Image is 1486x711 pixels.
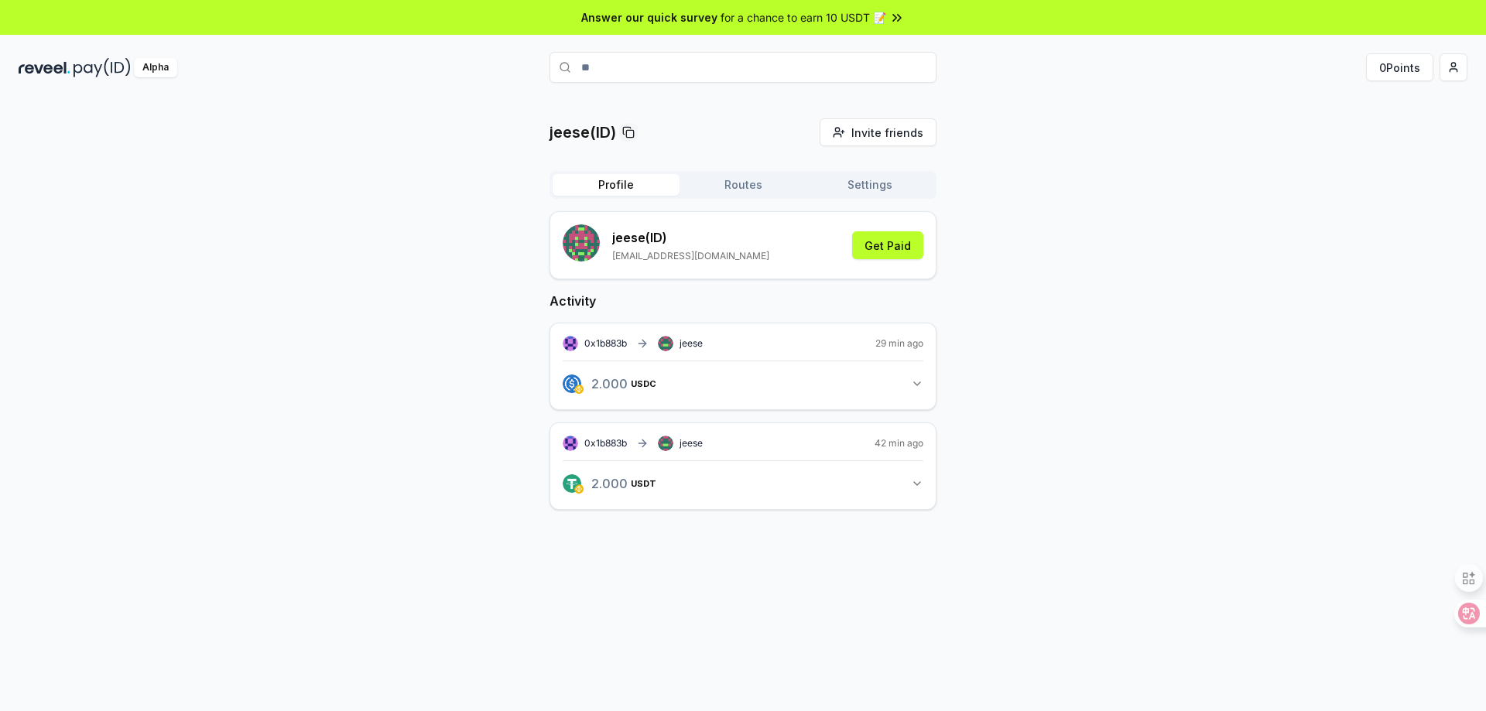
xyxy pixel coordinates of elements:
p: jeese(ID) [550,121,616,143]
img: pay_id [74,58,131,77]
button: Routes [680,174,806,196]
img: logo.png [574,385,584,394]
span: USDT [631,479,656,488]
button: 2.000USDC [563,371,923,397]
h2: Activity [550,292,936,310]
span: jeese [680,337,703,350]
span: for a chance to earn 10 USDT 📝 [721,9,886,26]
button: Profile [553,174,680,196]
img: logo.png [563,474,581,493]
span: 0x1b883b [584,437,627,449]
button: 2.000USDT [563,470,923,497]
span: USDC [631,379,656,388]
div: Alpha [134,58,177,77]
button: Settings [806,174,933,196]
button: Get Paid [852,231,923,259]
span: Answer our quick survey [581,9,717,26]
span: 0x1b883b [584,337,627,349]
span: 42 min ago [875,437,923,450]
p: [EMAIL_ADDRESS][DOMAIN_NAME] [612,250,769,262]
img: reveel_dark [19,58,70,77]
p: jeese (ID) [612,228,769,247]
button: Invite friends [820,118,936,146]
span: Invite friends [851,125,923,141]
img: logo.png [563,374,581,393]
img: logo.png [574,484,584,494]
button: 0Points [1366,53,1433,81]
span: 29 min ago [875,337,923,350]
span: jeese [680,437,703,450]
